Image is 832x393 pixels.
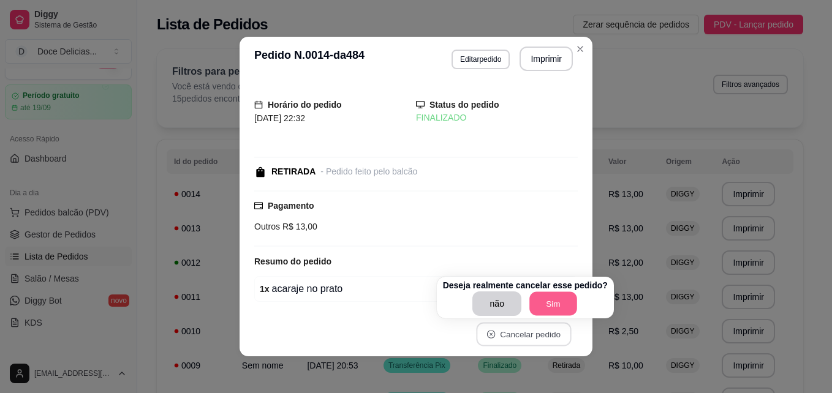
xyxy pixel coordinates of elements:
button: Editarpedido [452,50,510,69]
span: close-circle [487,330,496,339]
div: FINALIZADO [416,111,578,124]
button: Imprimir [520,47,573,71]
button: não [472,291,521,316]
button: Close [570,39,590,59]
div: acaraje no prato [260,282,537,296]
strong: Pagamento [268,201,314,211]
span: desktop [416,100,425,109]
strong: Resumo do pedido [254,256,331,266]
span: [DATE] 22:32 [254,113,305,123]
button: Sim [529,292,577,316]
span: calendar [254,100,263,109]
span: Outros [254,222,280,231]
h3: Pedido N. 0014-da484 [254,47,365,71]
div: - Pedido feito pelo balcão [320,165,417,178]
strong: Horário do pedido [268,100,342,110]
p: Deseja realmente cancelar esse pedido? [443,279,608,291]
strong: Status do pedido [429,100,499,110]
button: close-circleCancelar pedido [476,323,571,346]
span: credit-card [254,201,263,210]
div: RETIRADA [271,165,316,178]
span: R$ 13,00 [280,222,317,231]
strong: 1 x [260,284,270,294]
